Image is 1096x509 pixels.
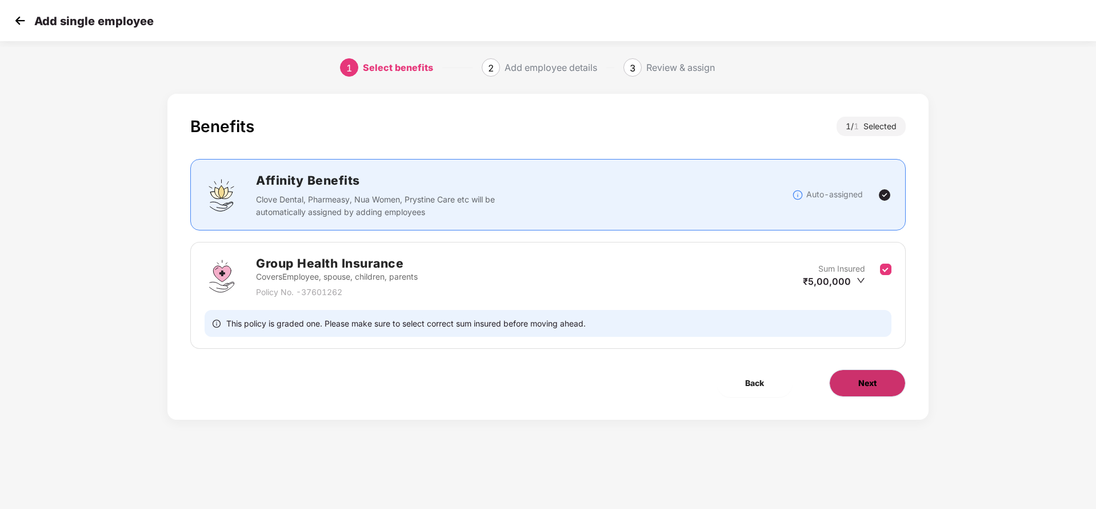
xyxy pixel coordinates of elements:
p: Add single employee [34,14,154,28]
p: Covers Employee, spouse, children, parents [256,271,418,283]
span: down [857,276,865,285]
span: 2 [488,62,494,74]
img: svg+xml;base64,PHN2ZyB4bWxucz0iaHR0cDovL3d3dy53My5vcmcvMjAwMC9zdmciIHdpZHRoPSIzMCIgaGVpZ2h0PSIzMC... [11,12,29,29]
span: This policy is graded one. Please make sure to select correct sum insured before moving ahead. [226,318,586,329]
button: Back [717,369,793,397]
span: 1 [854,121,863,131]
p: Clove Dental, Pharmeasy, Nua Women, Prystine Care etc will be automatically assigned by adding em... [256,193,502,218]
div: 1 / Selected [837,117,906,136]
div: Benefits [190,117,254,136]
div: Select benefits [363,58,433,77]
p: Auto-assigned [806,188,863,201]
h2: Group Health Insurance [256,254,418,273]
span: 3 [630,62,635,74]
p: Policy No. - 37601262 [256,286,418,299]
h2: Affinity Benefits [256,171,666,190]
img: svg+xml;base64,PHN2ZyBpZD0iR3JvdXBfSGVhbHRoX0luc3VyYW5jZSIgZGF0YS1uYW1lPSJHcm91cCBIZWFsdGggSW5zdX... [205,259,239,293]
img: svg+xml;base64,PHN2ZyBpZD0iVGljay0yNHgyNCIgeG1sbnM9Imh0dHA6Ly93d3cudzMub3JnLzIwMDAvc3ZnIiB3aWR0aD... [878,188,891,202]
button: Next [829,369,906,397]
img: svg+xml;base64,PHN2ZyBpZD0iSW5mb18tXzMyeDMyIiBkYXRhLW5hbWU9IkluZm8gLSAzMngzMiIgeG1sbnM9Imh0dHA6Ly... [792,189,803,201]
div: Review & assign [646,58,715,77]
p: Sum Insured [818,263,865,275]
img: svg+xml;base64,PHN2ZyBpZD0iQWZmaW5pdHlfQmVuZWZpdHMiIGRhdGEtbmFtZT0iQWZmaW5pdHkgQmVuZWZpdHMiIHhtbG... [205,178,239,212]
div: Add employee details [505,58,597,77]
span: Next [858,377,877,389]
span: 1 [346,62,352,74]
span: info-circle [213,318,221,329]
div: ₹5,00,000 [803,275,865,288]
span: Back [745,377,764,389]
